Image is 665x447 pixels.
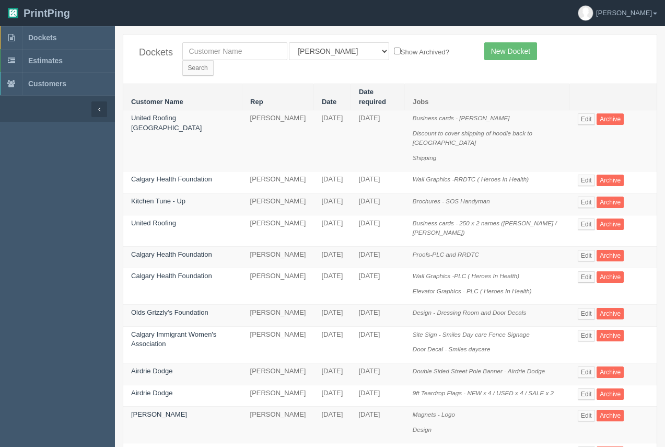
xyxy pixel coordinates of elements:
a: Calgary Health Foundation [131,175,212,183]
td: [DATE] [351,268,404,305]
td: [DATE] [351,193,404,215]
td: [DATE] [313,193,351,215]
a: Archive [597,197,624,208]
td: [DATE] [313,268,351,305]
td: [PERSON_NAME] [242,215,314,246]
a: Airdrie Dodge [131,367,173,375]
a: Archive [597,308,624,319]
img: avatar_default-7531ab5dedf162e01f1e0bb0964e6a185e93c5c22dfe317fb01d7f8cd2b1632c.jpg [578,6,593,20]
i: Magnets - Logo [413,411,455,418]
td: [DATE] [313,171,351,193]
a: Calgary Health Foundation [131,272,212,280]
span: Dockets [28,33,56,42]
a: Edit [578,410,595,421]
td: [PERSON_NAME] [242,326,314,363]
a: Archive [597,175,624,186]
td: [PERSON_NAME] [242,305,314,327]
a: Calgary Health Foundation [131,250,212,258]
i: Elevator Graphics - PLC ( Heroes In Health) [413,288,532,294]
input: Customer Name [182,42,287,60]
a: Edit [578,330,595,341]
a: Edit [578,219,595,230]
a: Archive [597,330,624,341]
td: [PERSON_NAME] [242,193,314,215]
span: Customers [28,79,66,88]
td: [DATE] [313,363,351,385]
a: Date [322,98,336,106]
a: Edit [578,113,595,125]
i: Proofs-PLC and RRDTC [413,251,479,258]
input: Search [182,60,214,76]
td: [DATE] [313,305,351,327]
a: Edit [578,271,595,283]
a: Edit [578,366,595,378]
i: Wall Graphics -RRDTC ( Heroes In Health) [413,176,529,182]
td: [DATE] [351,305,404,327]
i: Door Decal - Smiles daycare [413,346,491,352]
i: Design - Dressing Room and Door Decals [413,309,527,316]
td: [DATE] [351,246,404,268]
label: Show Archived? [394,45,449,58]
td: [DATE] [351,110,404,171]
a: Edit [578,197,595,208]
td: [PERSON_NAME] [242,246,314,268]
a: Olds Grizzly's Foundation [131,308,208,316]
a: Calgary Immigrant Women's Association [131,330,216,348]
input: Show Archived? [394,48,401,54]
td: [DATE] [351,385,404,407]
a: Date required [359,88,386,106]
img: logo-3e63b451c926e2ac314895c53de4908e5d424f24456219fb08d385ab2e579770.png [8,8,18,18]
td: [DATE] [313,246,351,268]
a: Archive [597,366,624,378]
td: [DATE] [351,215,404,246]
td: [PERSON_NAME] [242,268,314,305]
td: [PERSON_NAME] [242,363,314,385]
td: [DATE] [313,407,351,443]
i: Discount to cover shipping of hoodie back to [GEOGRAPHIC_DATA] [413,130,532,146]
h4: Dockets [139,48,167,58]
td: [DATE] [351,363,404,385]
a: Archive [597,271,624,283]
a: [PERSON_NAME] [131,410,187,418]
td: [DATE] [351,171,404,193]
i: Brochures - SOS Handyman [413,198,490,204]
td: [DATE] [351,326,404,363]
a: Edit [578,175,595,186]
td: [PERSON_NAME] [242,171,314,193]
i: Design [413,426,431,433]
i: Double Sided Street Pole Banner - Airdrie Dodge [413,368,545,374]
td: [PERSON_NAME] [242,110,314,171]
a: Archive [597,250,624,261]
td: [DATE] [313,215,351,246]
i: Site Sign - Smiles Day care Fence Signage [413,331,530,338]
a: Customer Name [131,98,183,106]
a: United Roofing [GEOGRAPHIC_DATA] [131,114,202,132]
td: [PERSON_NAME] [242,385,314,407]
a: United Roofing [131,219,176,227]
a: Archive [597,219,624,230]
i: Shipping [413,154,437,161]
td: [DATE] [313,110,351,171]
i: Wall Graphics -PLC ( Heroes In Health) [413,272,519,279]
i: 9ft Teardrop Flags - NEW x 4 / USED x 4 / SALE x 2 [413,389,554,396]
a: Kitchen Tune - Up [131,197,185,205]
a: Archive [597,113,624,125]
i: Business cards - 250 x 2 names ([PERSON_NAME] / [PERSON_NAME]) [413,220,557,236]
td: [DATE] [351,407,404,443]
i: Business cards - [PERSON_NAME] [413,114,510,121]
a: Archive [597,388,624,400]
a: Edit [578,250,595,261]
th: Jobs [405,84,570,110]
a: New Docket [484,42,537,60]
span: Estimates [28,56,63,65]
td: [PERSON_NAME] [242,407,314,443]
a: Edit [578,308,595,319]
a: Rep [250,98,263,106]
td: [DATE] [313,385,351,407]
a: Airdrie Dodge [131,389,173,397]
a: Archive [597,410,624,421]
a: Edit [578,388,595,400]
td: [DATE] [313,326,351,363]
